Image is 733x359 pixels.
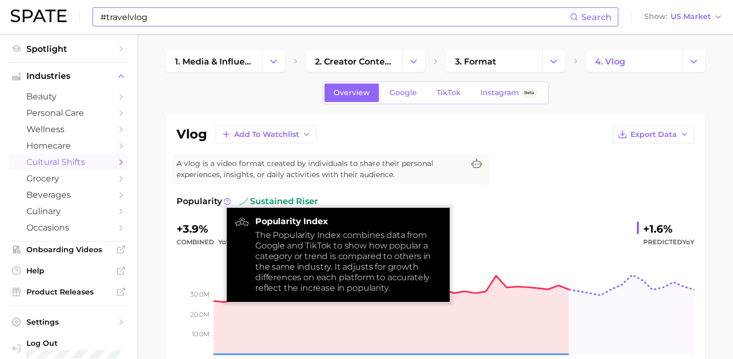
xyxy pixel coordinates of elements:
[542,51,565,72] button: Change Category
[8,263,129,279] a: Help
[177,158,464,180] span: A vlog is a video format created by individuals to share their personal experiences, insights, or...
[8,68,129,84] button: Industries
[671,14,711,20] span: US Market
[524,88,534,97] span: Beta
[402,51,425,72] button: Change Category
[255,230,441,293] div: The Popularity Index combines data from Google and TikTok to show how popular a category or trend...
[8,137,129,154] a: homecare
[630,130,677,139] span: Export Data
[255,216,441,227] strong: Popularity Index
[682,238,694,246] span: YoY
[26,141,111,151] span: homecare
[642,10,725,24] button: ShowUS Market
[8,203,129,219] a: culinary
[8,219,129,236] a: occasions
[381,84,426,102] a: Google
[8,105,129,121] a: personal care
[99,8,570,26] input: Search here for a brand, industry, or ingredient
[8,284,129,300] a: Product Releases
[8,154,129,170] a: cultural shifts
[166,51,262,72] a: 1. media & influencers
[177,195,222,208] span: Popularity
[455,57,496,67] span: 3. format
[324,84,379,102] a: Overview
[234,130,299,139] span: Add to Watchlist
[595,57,625,67] span: 4. vlog
[26,44,111,54] span: Spotlight
[26,266,111,275] span: Help
[643,220,694,237] div: +1.6%
[26,91,111,102] span: beauty
[175,57,253,67] span: 1. media & influencers
[216,125,317,143] button: Add to Watchlist
[8,170,129,187] a: grocery
[239,197,248,206] img: sustained riser
[8,242,129,257] a: Onboarding Videos
[11,10,67,22] img: SPATE
[306,51,402,72] a: 2. creator content
[643,236,694,248] span: Predicted
[26,124,111,134] span: wellness
[644,14,667,20] span: Show
[612,125,694,143] button: Export Data
[581,12,611,22] span: Search
[26,108,111,118] span: personal care
[333,88,370,97] span: Overview
[262,51,285,72] button: Change Category
[26,190,111,200] span: beverages
[428,84,470,102] a: TikTok
[8,314,129,330] a: Settings
[26,338,120,348] span: Log Out
[315,57,393,67] span: 2. creator content
[26,223,111,233] span: occasions
[239,195,318,208] span: sustained riser
[218,236,241,248] button: YoY
[177,128,207,141] h1: vlog
[26,317,111,327] span: Settings
[586,51,682,72] a: 4. vlog
[177,220,248,237] div: +3.9%
[446,51,542,72] a: 3. format
[471,84,546,102] a: InstagramBeta
[8,187,129,203] a: beverages
[8,41,129,57] a: Spotlight
[8,88,129,105] a: beauty
[26,287,111,297] span: Product Releases
[26,173,111,183] span: grocery
[437,88,461,97] span: TikTok
[218,237,230,246] span: YoY
[26,157,111,167] span: cultural shifts
[480,88,519,97] span: Instagram
[26,245,111,254] span: Onboarding Videos
[177,236,248,248] div: combined
[389,88,417,97] span: Google
[26,71,111,81] span: Industries
[8,121,129,137] a: wellness
[682,51,705,72] button: Change Category
[26,206,111,216] span: culinary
